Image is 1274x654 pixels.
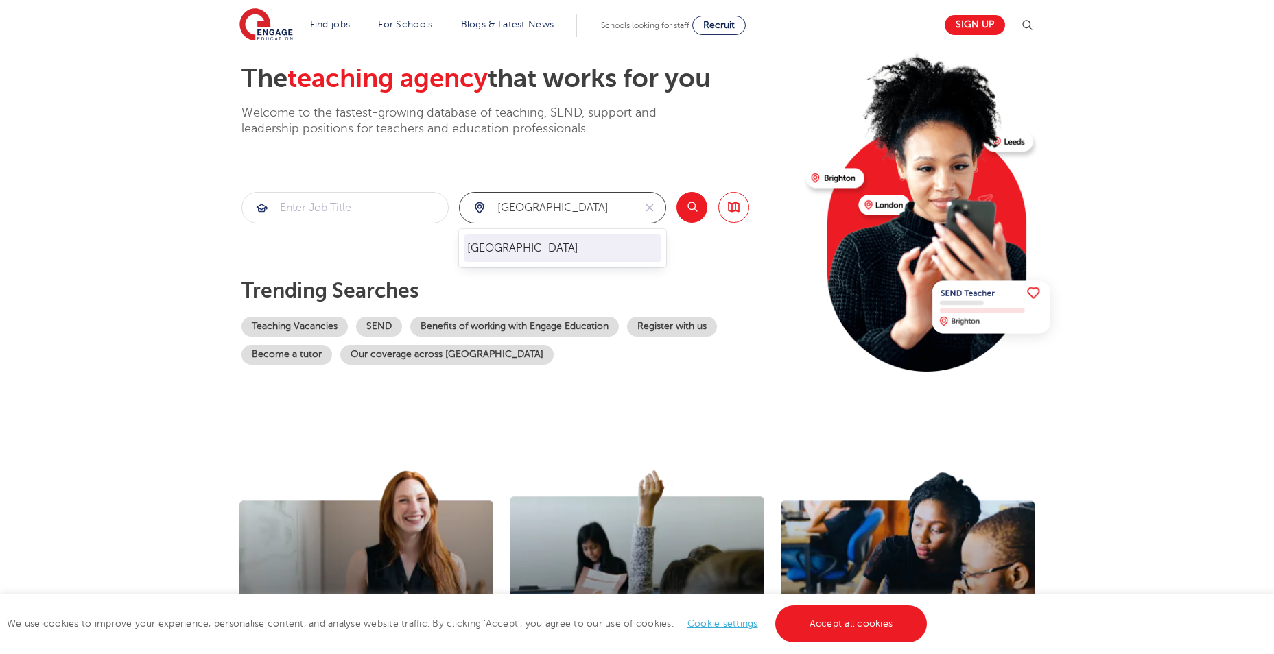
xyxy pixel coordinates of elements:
a: Register with us [627,317,717,337]
button: Clear [634,193,665,223]
a: Sign up [945,15,1005,35]
span: teaching agency [287,64,488,93]
span: Recruit [703,20,735,30]
a: Benefits of working with Engage Education [410,317,619,337]
span: Schools looking for staff [601,21,689,30]
a: Find jobs [310,19,351,29]
ul: Submit [464,234,661,262]
a: Accept all cookies [775,605,928,642]
a: Our coverage across [GEOGRAPHIC_DATA] [340,345,554,365]
img: Engage Education [239,8,293,43]
a: Recruit [692,16,746,35]
p: Welcome to the fastest-growing database of teaching, SEND, support and leadership positions for t... [241,105,694,137]
h2: The that works for you [241,63,795,95]
a: SEND [356,317,402,337]
input: Submit [460,193,634,223]
a: For Schools [378,19,432,29]
button: Search [676,192,707,223]
a: Teaching Vacancies [241,317,348,337]
a: Become a tutor [241,345,332,365]
li: [GEOGRAPHIC_DATA] [464,234,661,262]
p: Trending searches [241,278,795,303]
div: Submit [459,192,666,223]
a: Blogs & Latest News [461,19,554,29]
input: Submit [242,193,448,223]
span: We use cookies to improve your experience, personalise content, and analyse website traffic. By c... [7,618,930,629]
div: Submit [241,192,449,223]
a: Cookie settings [687,618,758,629]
